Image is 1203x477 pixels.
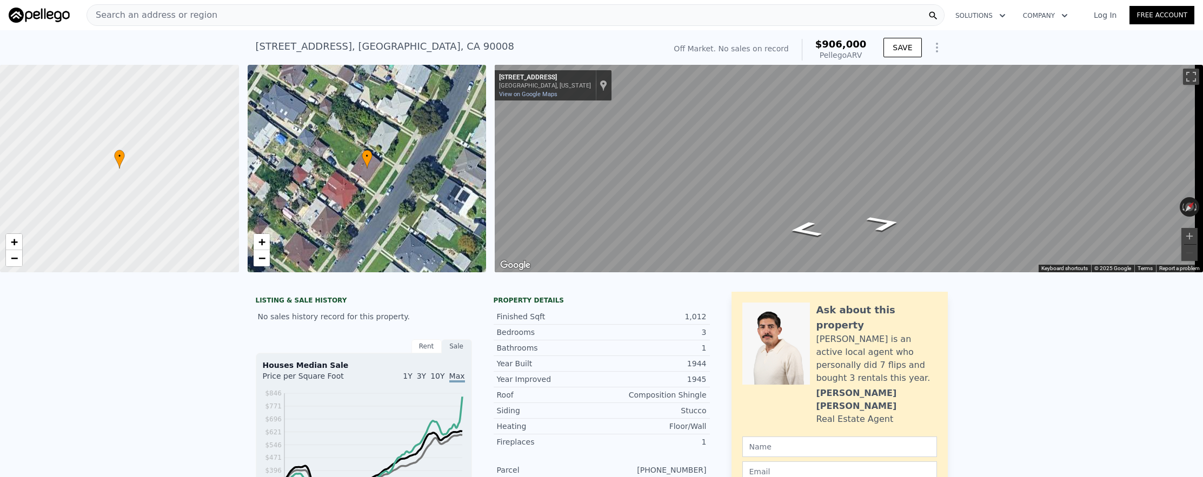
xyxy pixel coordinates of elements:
[1094,265,1131,271] span: © 2025 Google
[9,8,70,23] img: Pellego
[265,389,282,397] tspan: $846
[602,465,707,475] div: [PHONE_NUMBER]
[602,358,707,369] div: 1944
[411,339,442,353] div: Rent
[1181,245,1198,261] button: Zoom out
[11,235,18,248] span: +
[497,327,602,338] div: Bedrooms
[815,38,867,50] span: $906,000
[362,150,373,169] div: •
[497,311,602,322] div: Finished Sqft
[602,327,707,338] div: 3
[1014,6,1076,25] button: Company
[742,436,937,457] input: Name
[265,454,282,461] tspan: $471
[602,311,707,322] div: 1,012
[602,405,707,416] div: Stucco
[265,467,282,474] tspan: $396
[495,65,1203,272] div: Street View
[1041,265,1088,272] button: Keyboard shortcuts
[816,387,937,413] div: [PERSON_NAME] [PERSON_NAME]
[602,374,707,385] div: 1945
[602,342,707,353] div: 1
[258,235,265,248] span: +
[263,371,364,388] div: Price per Square Foot
[87,9,217,22] span: Search an address or region
[11,251,18,265] span: −
[926,37,948,58] button: Show Options
[254,234,270,250] a: Zoom in
[497,374,602,385] div: Year Improved
[1181,228,1198,244] button: Zoom in
[497,436,602,447] div: Fireplaces
[6,250,22,266] a: Zoom out
[816,333,937,385] div: [PERSON_NAME] is an active local agent who personally did 7 flips and bought 3 rentals this year.
[258,251,265,265] span: −
[1180,197,1199,217] button: Reset the view
[114,151,125,161] span: •
[1194,197,1200,217] button: Rotate clockwise
[815,50,867,61] div: Pellego ARV
[263,360,465,371] div: Houses Median Sale
[883,38,921,57] button: SAVE
[497,405,602,416] div: Siding
[497,342,602,353] div: Bathrooms
[254,250,270,266] a: Zoom out
[1180,197,1186,217] button: Rotate counterclockwise
[265,428,282,436] tspan: $621
[947,6,1014,25] button: Solutions
[256,296,472,307] div: LISTING & SALE HISTORY
[497,421,602,432] div: Heating
[6,234,22,250] a: Zoom in
[114,150,125,169] div: •
[1129,6,1194,24] a: Free Account
[816,413,894,426] div: Real Estate Agent
[403,372,412,380] span: 1Y
[1138,265,1153,271] a: Terms (opens in new tab)
[494,296,710,305] div: Property details
[256,307,472,326] div: No sales history record for this property.
[417,372,426,380] span: 3Y
[499,91,557,98] a: View on Google Maps
[499,82,591,89] div: [GEOGRAPHIC_DATA], [US_STATE]
[602,421,707,432] div: Floor/Wall
[362,151,373,161] span: •
[265,402,282,410] tspan: $771
[602,389,707,400] div: Composition Shingle
[497,258,533,272] img: Google
[674,43,788,54] div: Off Market. No sales on record
[816,303,937,333] div: Ask about this property
[602,436,707,447] div: 1
[497,358,602,369] div: Year Built
[256,39,515,54] div: [STREET_ADDRESS] , [GEOGRAPHIC_DATA] , CA 90008
[430,372,444,380] span: 10Y
[600,79,607,91] a: Show location on map
[497,389,602,400] div: Roof
[265,441,282,449] tspan: $546
[1183,69,1199,85] button: Toggle fullscreen view
[442,339,472,353] div: Sale
[775,218,836,241] path: Go Southwest, West Blvd
[499,73,591,82] div: [STREET_ADDRESS]
[497,465,602,475] div: Parcel
[495,65,1203,272] div: Map
[265,415,282,423] tspan: $696
[449,372,465,382] span: Max
[1159,265,1200,271] a: Report a problem
[1081,10,1129,21] a: Log In
[852,211,916,235] path: Go Northeast, West Blvd
[497,258,533,272] a: Open this area in Google Maps (opens a new window)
